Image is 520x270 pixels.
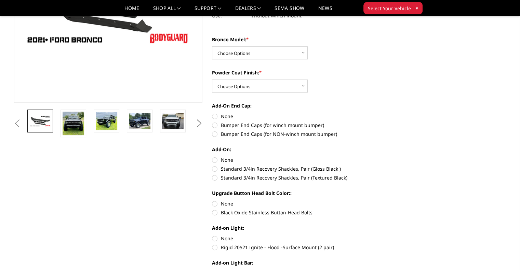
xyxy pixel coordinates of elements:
[195,6,222,16] a: Support
[124,6,139,16] a: Home
[212,244,401,251] label: Rigid 20521 Ignite - Flood -Surface Mount (2 pair)
[212,235,401,242] label: None
[212,102,401,109] label: Add-On End Cap:
[368,5,411,12] span: Select Your Vehicle
[235,6,261,16] a: Dealers
[29,115,51,127] img: Bronco Base Front (non-winch)
[212,36,401,43] label: Bronco Model:
[12,118,23,129] button: Previous
[194,118,204,129] button: Next
[212,165,401,172] label: Standard 3/4in Recovery Shackles, Pair (Gloss Black )
[212,69,401,76] label: Powder Coat Finish:
[212,224,401,231] label: Add-on Light:
[162,113,184,129] img: Bronco Base Front (non-winch)
[363,2,423,14] button: Select Your Vehicle
[212,259,401,266] label: Add-on Light Bar:
[416,4,418,12] span: ▾
[129,113,150,129] img: Bronco Base Front (non-winch)
[275,6,304,16] a: SEMA Show
[212,146,401,153] label: Add-On:
[212,156,401,164] label: None
[212,209,401,216] label: Black Oxide Stainless Button-Head Bolts
[96,112,117,130] img: Bronco Base Front (non-winch)
[212,122,401,129] label: Bumper End Caps (for winch mount bumper)
[153,6,181,16] a: shop all
[212,200,401,207] label: None
[212,189,401,197] label: Upgrade Button Head Bolt Color::
[212,113,401,120] label: None
[212,174,401,181] label: Standard 3/4in Recovery Shackles, Pair (Textured Black)
[212,130,401,138] label: Bumper End Caps (for NON-winch mount bumper)
[63,112,84,135] img: Bronco Base Front (non-winch)
[486,237,520,270] iframe: Chat Widget
[318,6,332,16] a: News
